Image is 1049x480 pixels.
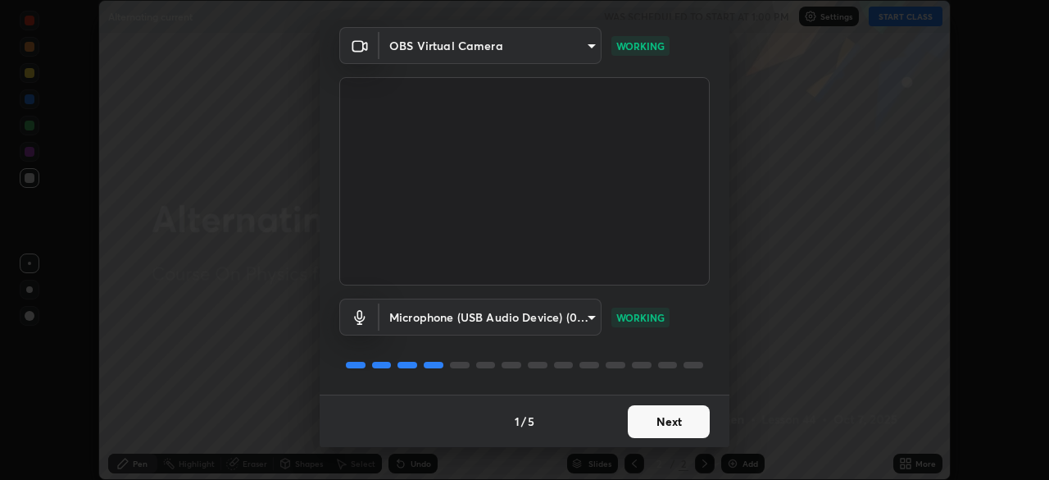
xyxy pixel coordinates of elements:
[515,413,520,430] h4: 1
[616,39,665,53] p: WORKING
[528,413,534,430] h4: 5
[379,299,602,336] div: OBS Virtual Camera
[616,310,665,325] p: WORKING
[379,27,602,64] div: OBS Virtual Camera
[521,413,526,430] h4: /
[628,405,710,438] button: Next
